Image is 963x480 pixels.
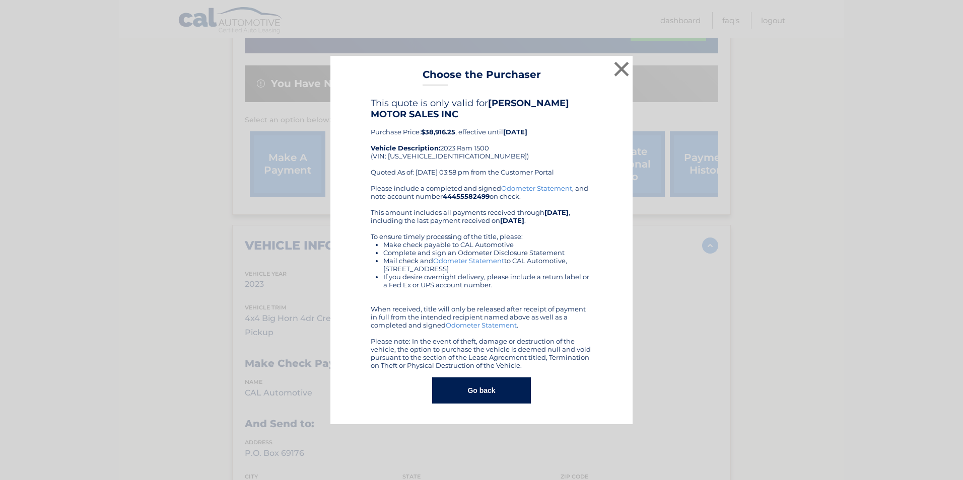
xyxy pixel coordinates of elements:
[383,249,592,257] li: Complete and sign an Odometer Disclosure Statement
[383,257,592,273] li: Mail check and to CAL Automotive, [STREET_ADDRESS]
[421,128,455,136] b: $38,916.25
[443,192,490,200] b: 44455582499
[371,98,569,120] b: [PERSON_NAME] MOTOR SALES INC
[371,144,440,152] strong: Vehicle Description:
[371,98,592,184] div: Purchase Price: , effective until 2023 Ram 1500 (VIN: [US_VEHICLE_IDENTIFICATION_NUMBER]) Quoted ...
[371,98,592,120] h4: This quote is only valid for
[432,377,530,404] button: Go back
[500,216,524,224] b: [DATE]
[383,241,592,249] li: Make check payable to CAL Automotive
[423,68,541,86] h3: Choose the Purchaser
[611,59,632,79] button: ×
[544,208,569,216] b: [DATE]
[433,257,504,265] a: Odometer Statement
[503,128,527,136] b: [DATE]
[501,184,572,192] a: Odometer Statement
[446,321,517,329] a: Odometer Statement
[383,273,592,289] li: If you desire overnight delivery, please include a return label or a Fed Ex or UPS account number.
[371,184,592,369] div: Please include a completed and signed , and note account number on check. This amount includes al...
